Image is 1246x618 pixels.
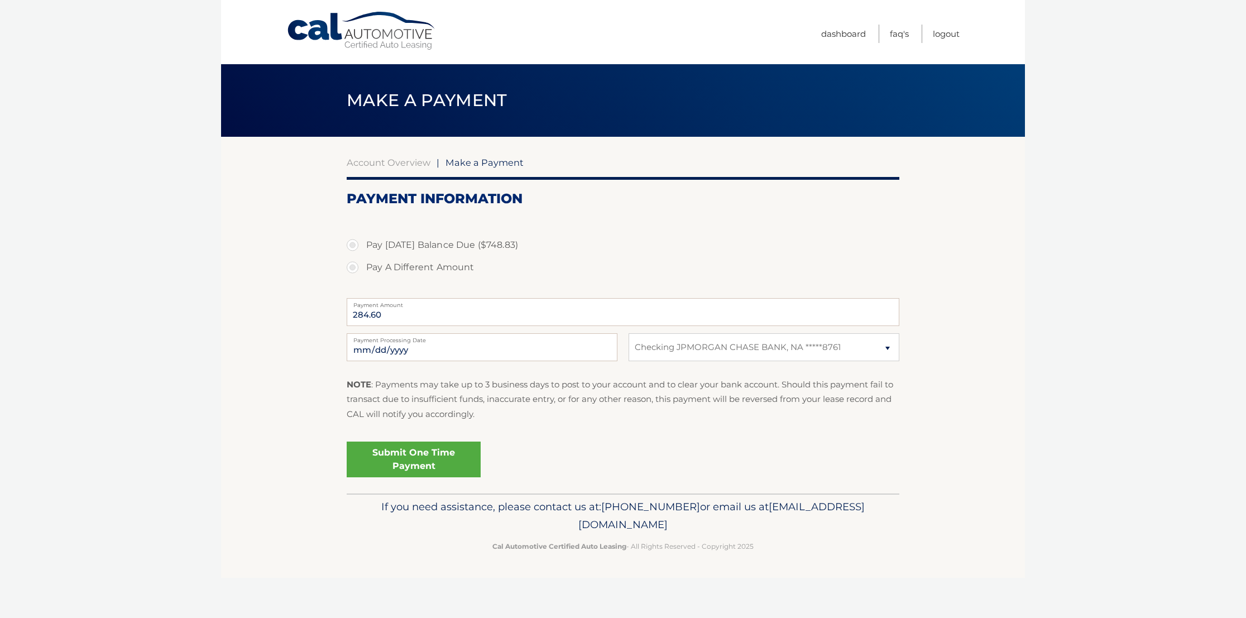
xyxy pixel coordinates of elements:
[890,25,909,43] a: FAQ's
[347,234,899,256] label: Pay [DATE] Balance Due ($748.83)
[347,333,617,342] label: Payment Processing Date
[347,190,899,207] h2: Payment Information
[354,540,892,552] p: - All Rights Reserved - Copyright 2025
[347,377,899,421] p: : Payments may take up to 3 business days to post to your account and to clear your bank account....
[492,542,626,550] strong: Cal Automotive Certified Auto Leasing
[347,90,507,111] span: Make a Payment
[347,256,899,279] label: Pay A Different Amount
[347,379,371,390] strong: NOTE
[347,298,899,326] input: Payment Amount
[286,11,437,51] a: Cal Automotive
[601,500,700,513] span: [PHONE_NUMBER]
[578,500,865,531] span: [EMAIL_ADDRESS][DOMAIN_NAME]
[445,157,524,168] span: Make a Payment
[354,498,892,534] p: If you need assistance, please contact us at: or email us at
[437,157,439,168] span: |
[933,25,960,43] a: Logout
[347,298,899,307] label: Payment Amount
[347,157,430,168] a: Account Overview
[347,442,481,477] a: Submit One Time Payment
[821,25,866,43] a: Dashboard
[347,333,617,361] input: Payment Date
